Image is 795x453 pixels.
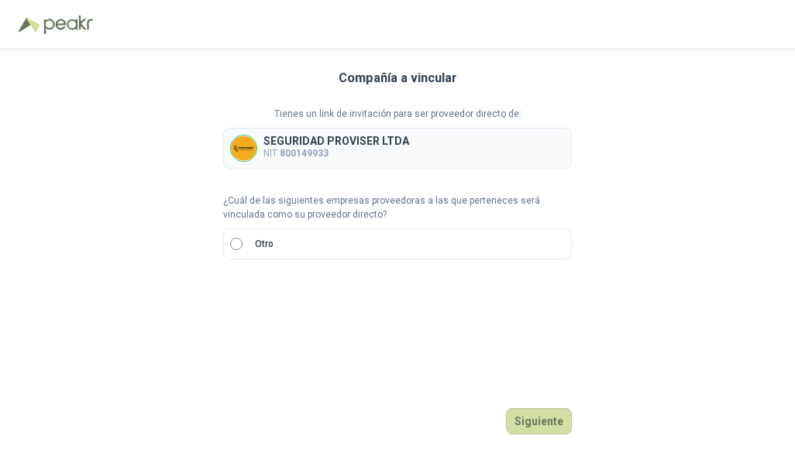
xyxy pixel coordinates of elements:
[223,107,572,122] p: Tienes un link de invitación para ser proveedor directo de:
[19,17,40,33] img: Logo
[223,194,572,223] p: ¿Cuál de las siguientes empresas proveedoras a las que perteneces será vinculada como su proveedo...
[43,15,93,34] img: Peakr
[339,68,457,88] h3: Compañía a vincular
[255,237,274,252] p: Otro
[263,136,409,146] p: SEGURIDAD PROVISER LTDA
[263,146,409,161] p: NIT
[506,408,572,434] button: Siguiente
[231,136,256,161] img: Company Logo
[280,148,329,159] b: 800149933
